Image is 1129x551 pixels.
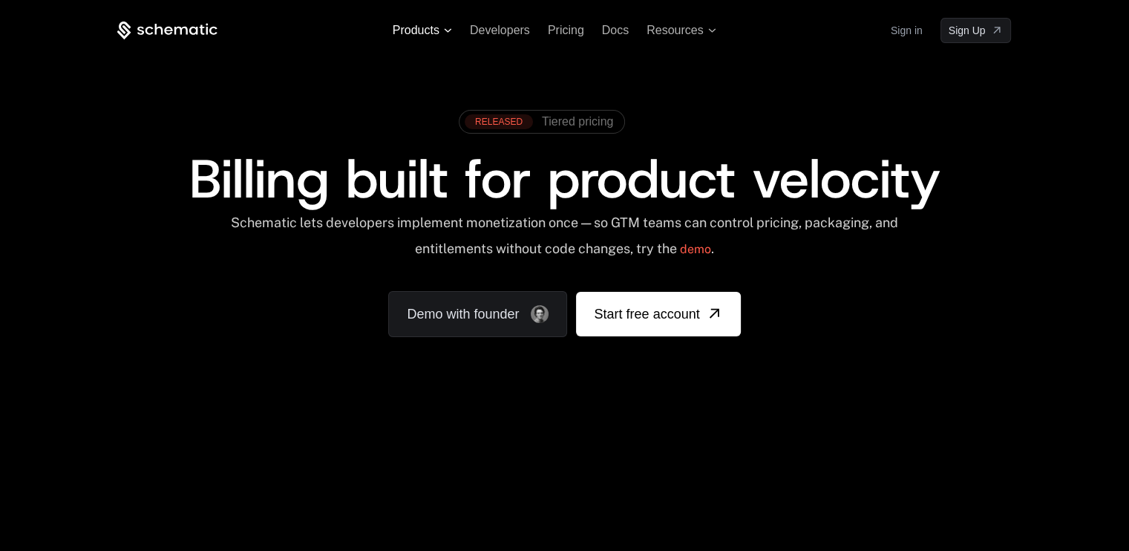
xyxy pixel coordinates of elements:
img: Founder [531,305,549,323]
span: Tiered pricing [542,115,613,128]
a: Sign in [891,19,923,42]
a: Docs [602,24,629,36]
a: Pricing [548,24,584,36]
span: Start free account [594,304,699,325]
span: Sign Up [949,23,986,38]
a: Developers [470,24,530,36]
div: RELEASED [465,114,533,129]
a: [object Object] [576,292,740,336]
div: Schematic lets developers implement monetization once — so GTM teams can control pricing, packagi... [229,215,900,267]
span: Billing built for product velocity [189,143,940,215]
span: Products [393,24,439,37]
a: demo [680,232,711,267]
a: [object Object],[object Object] [465,114,613,129]
a: [object Object] [940,18,1012,43]
a: Demo with founder, ,[object Object] [388,291,567,337]
span: Resources [647,24,703,37]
